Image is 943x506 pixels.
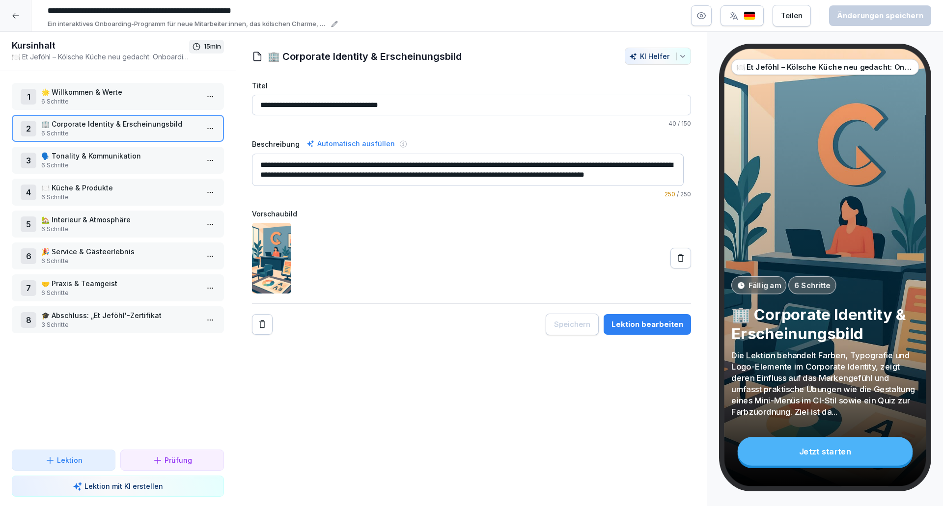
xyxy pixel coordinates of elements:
[41,257,198,266] p: 6 Schritte
[252,139,300,149] label: Beschreibung
[268,49,462,64] h1: 🏢 Corporate Identity & Erscheinungsbild
[829,5,931,26] button: Änderungen speichern
[41,320,198,329] p: 3 Schritte
[252,209,691,219] label: Vorschaubild
[744,11,755,21] img: de.svg
[41,193,198,202] p: 6 Schritte
[749,280,781,291] p: Fällig am
[12,147,224,174] div: 3🗣️ Tonality & Kommunikation6 Schritte
[41,129,198,138] p: 6 Schritte
[252,80,691,91] label: Titel
[731,304,919,343] p: 🏢 Corporate Identity & Erscheinungsbild
[252,119,691,128] p: / 150
[21,153,36,168] div: 3
[611,319,683,330] div: Lektion bearbeiten
[252,223,291,293] img: kw3qvmvifms0ikewic2308ee.png
[12,211,224,238] div: 5🏡 Interieur & Atmosphäre6 Schritte
[252,190,691,199] p: / 250
[731,349,919,417] p: Die Lektion behandelt Farben, Typografie und Logo-Elemente im Corporate Identity, zeigt deren Ein...
[41,119,198,129] p: 🏢 Corporate Identity & Erscheinungsbild
[12,115,224,142] div: 2🏢 Corporate Identity & Erscheinungsbild6 Schritte
[57,455,83,465] p: Lektion
[41,161,198,170] p: 6 Schritte
[305,138,397,150] div: Automatisch ausfüllen
[668,120,676,127] span: 40
[21,185,36,200] div: 4
[738,437,913,466] div: Jetzt starten
[41,151,198,161] p: 🗣️ Tonality & Kommunikation
[604,314,691,335] button: Lektion bearbeiten
[12,179,224,206] div: 4🍽️ Küche & Produkte6 Schritte
[120,450,224,471] button: Prüfung
[252,314,273,335] button: Remove
[12,52,189,62] p: 🍽️ Et Jeföhl – Kölsche Küche neu gedacht: Onboarding-Programm
[41,278,198,289] p: 🤝 Praxis & Teamgeist
[554,319,590,330] div: Speichern
[665,190,675,198] span: 250
[48,19,328,29] p: Ein interaktives Onboarding-Programm für neue Mitarbeiter:innen, das kölschen Charme, Werte und T...
[41,225,198,234] p: 6 Schritte
[12,450,115,471] button: Lektion
[21,216,36,232] div: 5
[546,314,599,335] button: Speichern
[41,214,198,225] p: 🏡 Interieur & Atmosphäre
[204,42,221,52] p: 15 min
[21,121,36,136] div: 2
[773,5,811,27] button: Teilen
[837,10,923,21] div: Änderungen speichern
[41,310,198,320] p: 🎓 Abschluss: „Et Jeföhl'-Zertifikat
[41,183,198,193] p: 🍽️ Küche & Produkte
[781,10,803,21] div: Teilen
[629,52,687,60] div: KI Helfer
[21,248,36,264] div: 6
[625,48,691,65] button: KI Helfer
[41,246,198,257] p: 🎉 Service & Gästeerlebnis
[41,289,198,297] p: 6 Schritte
[12,242,224,269] div: 6🎉 Service & Gästeerlebnis6 Schritte
[21,89,36,105] div: 1
[794,280,831,291] p: 6 Schritte
[12,274,224,301] div: 7🤝 Praxis & Teamgeist6 Schritte
[41,97,198,106] p: 6 Schritte
[21,312,36,328] div: 8
[736,62,915,73] p: 🍽️ Et Jeföhl – Kölsche Küche neu gedacht: Onboarding-Programm
[21,280,36,296] div: 7
[84,481,163,491] p: Lektion mit KI erstellen
[41,87,198,97] p: 🌟 Willkommen & Werte
[12,306,224,333] div: 8🎓 Abschluss: „Et Jeföhl'-Zertifikat3 Schritte
[12,40,189,52] h1: Kursinhalt
[165,455,192,465] p: Prüfung
[12,476,224,497] button: Lektion mit KI erstellen
[12,83,224,110] div: 1🌟 Willkommen & Werte6 Schritte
